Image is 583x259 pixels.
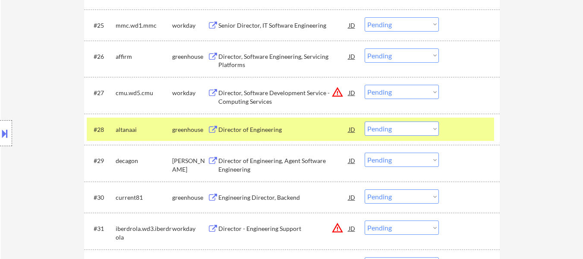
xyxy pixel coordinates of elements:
div: workday [172,89,208,97]
div: JD [348,153,356,168]
button: warning_amber [331,86,343,98]
div: Director, Software Development Service - Computing Services [218,89,349,106]
div: workday [172,224,208,233]
div: Senior Director, IT Software Engineering [218,21,349,30]
div: JD [348,189,356,205]
div: Director - Engineering Support [218,224,349,233]
div: JD [348,48,356,64]
div: #26 [94,52,109,61]
div: Director of Engineering [218,125,349,134]
div: JD [348,122,356,137]
div: #25 [94,21,109,30]
div: Director of Engineering, Agent Software Engineering [218,157,349,173]
div: JD [348,221,356,236]
div: #31 [94,224,109,233]
div: affirm [116,52,172,61]
div: greenhouse [172,193,208,202]
div: [PERSON_NAME] [172,157,208,173]
div: workday [172,21,208,30]
div: greenhouse [172,125,208,134]
div: Director, Software Engineering, Servicing Platforms [218,52,349,69]
div: JD [348,85,356,100]
div: iberdrola.wd3.iberdrola [116,224,172,241]
div: JD [348,17,356,33]
div: Engineering Director, Backend [218,193,349,202]
div: mmc.wd1.mmc [116,21,172,30]
div: greenhouse [172,52,208,61]
button: warning_amber [331,222,343,234]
